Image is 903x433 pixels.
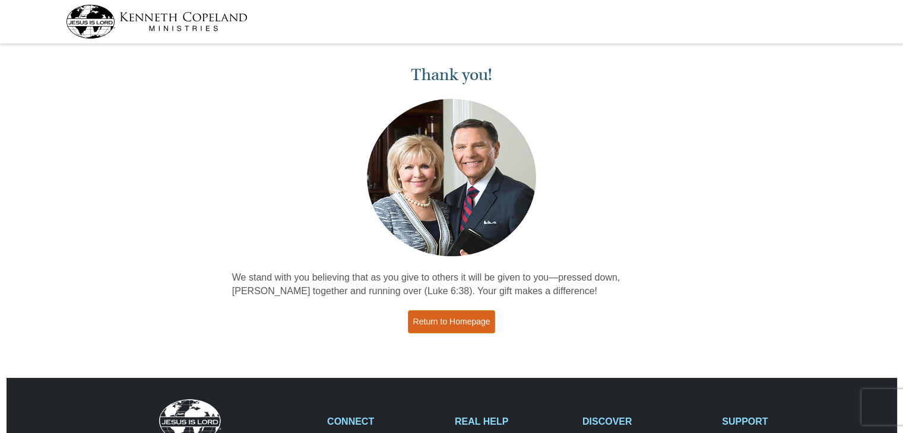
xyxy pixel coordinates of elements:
img: Kenneth and Gloria [364,96,539,259]
a: Return to Homepage [408,310,496,333]
h2: REAL HELP [455,416,570,427]
h2: SUPPORT [722,416,837,427]
img: kcm-header-logo.svg [66,5,248,39]
h2: CONNECT [327,416,442,427]
h2: DISCOVER [582,416,709,427]
h1: Thank you! [232,65,671,85]
p: We stand with you believing that as you give to others it will be given to you—pressed down, [PER... [232,271,671,298]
